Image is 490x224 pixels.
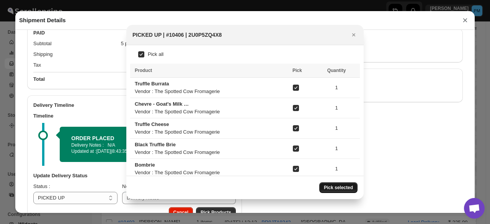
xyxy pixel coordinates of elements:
span: 1 [318,165,355,173]
span: Vendor : The Spotted Cow Fromagerie [135,129,220,135]
span: Vendor : The Spotted Cow Fromagerie [135,88,220,94]
div: Truffle Burrata [135,80,191,88]
span: 1 [318,124,355,132]
button: Close [348,29,359,40]
span: Vendor : The Spotted Cow Fromagerie [135,109,220,114]
span: Pick all [148,51,163,57]
span: 1 [318,84,355,92]
div: Chevre - Goat's Milk Cheeses [135,100,191,108]
span: Quantity [327,68,346,73]
span: 1 [318,145,355,152]
span: Pick selected [324,185,353,191]
span: 1 [318,104,355,112]
span: Vendor : The Spotted Cow Fromagerie [135,149,220,155]
h2: PICKED UP | #10406 | 2U0P5ZQ4X8 [132,31,222,39]
button: Pick selected [319,182,358,193]
div: Truffle Cheese [135,121,191,128]
span: Product [135,68,152,73]
div: Black Truffle Brie [135,141,191,149]
div: Open chat [464,198,485,219]
div: Bombrie [135,161,191,169]
span: Pick [292,68,302,73]
span: Vendor : The Spotted Cow Fromagerie [135,170,220,175]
